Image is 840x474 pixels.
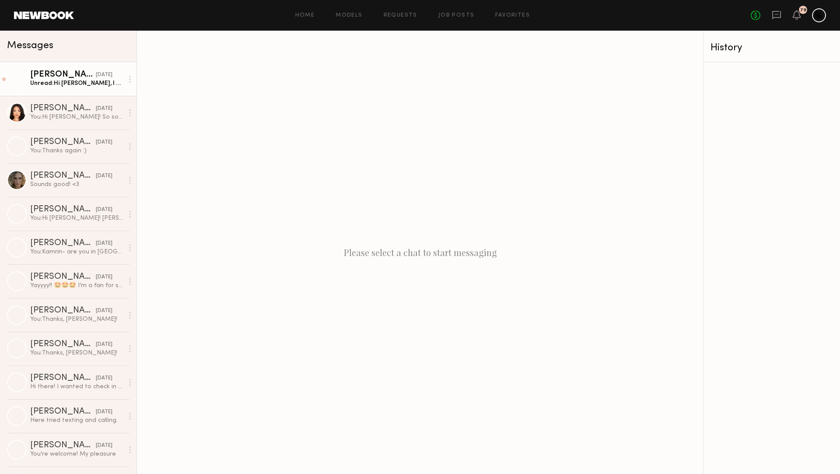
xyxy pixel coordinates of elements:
div: [PERSON_NAME] [30,441,96,450]
span: Messages [7,41,53,51]
div: You: Thanks again :) [30,147,123,155]
div: [DATE] [96,206,112,214]
div: [DATE] [96,138,112,147]
div: [PERSON_NAME] [30,239,96,248]
div: Unread: Hi [PERSON_NAME], I appreciate it. I will look out for the product and get to creating. I... [30,79,123,88]
div: [DATE] [96,374,112,383]
div: You: Thanks, [PERSON_NAME]! [30,315,123,323]
a: Favorites [495,13,530,18]
div: [DATE] [96,105,112,113]
a: Requests [384,13,417,18]
div: [DATE] [96,273,112,281]
a: Home [295,13,315,18]
div: You: Kamrin- are you in [GEOGRAPHIC_DATA]? We're in need of some street style UGC stuff, would yo... [30,248,123,256]
div: [DATE] [96,408,112,416]
div: [PERSON_NAME] [30,340,96,349]
div: [PERSON_NAME] [30,70,96,79]
div: Hi there! I wanted to check in of the client is all good with the content? If so, can you please ... [30,383,123,391]
div: Here tried texting and calling. [30,416,123,425]
div: History [710,43,833,53]
div: [PERSON_NAME] [30,374,96,383]
div: Sounds good! <3 [30,180,123,189]
div: You: Hi [PERSON_NAME]! [PERSON_NAME] here from prettySOCIAL :) We'd love to work with you on some... [30,214,123,222]
div: [PERSON_NAME] [30,407,96,416]
div: [DATE] [96,172,112,180]
div: [DATE] [96,71,112,79]
div: [DATE] [96,442,112,450]
div: [PERSON_NAME] [30,273,96,281]
div: [DATE] [96,239,112,248]
div: Yayyyy!! 🤩🤩🤩 I’m a fan for sure ! I’ll stand by for more [PERSON_NAME] x L [30,281,123,290]
div: [PERSON_NAME] [30,172,96,180]
div: You’re welcome! My pleasure [30,450,123,458]
div: Please select a chat to start messaging [137,31,703,474]
div: [PERSON_NAME] [30,138,96,147]
div: You: Thanks, [PERSON_NAME]! [30,349,123,357]
div: 79 [800,8,806,13]
div: [PERSON_NAME] [30,205,96,214]
div: [PERSON_NAME] [30,104,96,113]
div: [DATE] [96,341,112,349]
div: You: Hi [PERSON_NAME]! So sorry to do this! I spoke with the brand and I hadn't realized that for... [30,113,123,121]
a: Job Posts [438,13,475,18]
a: Models [336,13,362,18]
div: [PERSON_NAME] [30,306,96,315]
div: [DATE] [96,307,112,315]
